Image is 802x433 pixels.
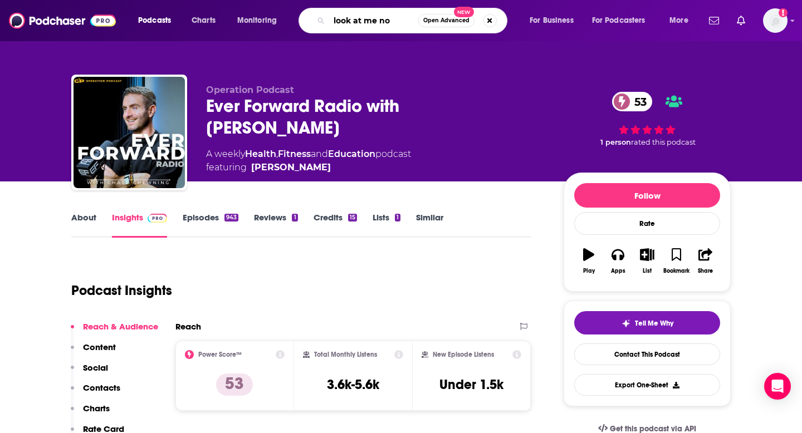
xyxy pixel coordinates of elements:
[9,10,116,31] img: Podchaser - Follow, Share and Rate Podcasts
[83,403,110,414] p: Charts
[454,7,474,17] span: New
[71,362,108,383] button: Social
[623,92,652,111] span: 53
[574,212,720,235] div: Rate
[83,362,108,373] p: Social
[633,241,662,281] button: List
[418,14,475,27] button: Open AdvancedNew
[329,12,418,29] input: Search podcasts, credits, & more...
[564,85,731,154] div: 53 1 personrated this podcast
[669,13,688,28] span: More
[732,11,750,30] a: Show notifications dropdown
[237,13,277,28] span: Monitoring
[705,11,723,30] a: Show notifications dropdown
[592,13,645,28] span: For Podcasters
[373,212,400,238] a: Lists1
[423,18,470,23] span: Open Advanced
[574,343,720,365] a: Contact This Podcast
[622,319,630,328] img: tell me why sparkle
[206,147,411,174] div: A weekly podcast
[691,241,720,281] button: Share
[71,382,120,403] button: Contacts
[522,12,588,29] button: open menu
[585,12,662,29] button: open menu
[635,319,673,328] span: Tell Me Why
[71,282,172,299] h1: Podcast Insights
[138,13,171,28] span: Podcasts
[83,382,120,393] p: Contacts
[245,149,276,159] a: Health
[348,214,357,222] div: 15
[603,241,632,281] button: Apps
[779,8,788,17] svg: Add a profile image
[224,214,238,222] div: 943
[148,214,167,223] img: Podchaser Pro
[71,403,110,424] button: Charts
[292,214,297,222] div: 1
[278,149,311,159] a: Fitness
[112,212,167,238] a: InsightsPodchaser Pro
[206,85,294,95] span: Operation Podcast
[309,8,518,33] div: Search podcasts, credits, & more...
[416,212,443,238] a: Similar
[251,161,331,174] a: Chase Chewning
[763,8,788,33] span: Logged in as megcassidy
[74,77,185,188] img: Ever Forward Radio with Chase Chewning
[600,138,631,146] span: 1 person
[192,13,216,28] span: Charts
[71,342,116,362] button: Content
[206,161,411,174] span: featuring
[276,149,278,159] span: ,
[198,351,242,358] h2: Power Score™
[643,268,652,274] div: List
[327,376,379,393] h3: 3.6k-5.6k
[662,241,691,281] button: Bookmark
[175,321,201,332] h2: Reach
[763,8,788,33] img: User Profile
[698,268,713,274] div: Share
[328,149,375,159] a: Education
[311,149,328,159] span: and
[764,373,791,400] div: Open Intercom Messenger
[574,374,720,396] button: Export One-Sheet
[83,321,158,332] p: Reach & Audience
[662,12,702,29] button: open menu
[254,212,297,238] a: Reviews1
[216,373,253,396] p: 53
[611,268,625,274] div: Apps
[130,12,185,29] button: open menu
[183,212,238,238] a: Episodes943
[71,212,96,238] a: About
[530,13,574,28] span: For Business
[439,376,503,393] h3: Under 1.5k
[433,351,494,358] h2: New Episode Listens
[314,351,377,358] h2: Total Monthly Listens
[229,12,291,29] button: open menu
[612,92,652,111] a: 53
[71,321,158,342] button: Reach & Audience
[184,12,222,29] a: Charts
[574,241,603,281] button: Play
[574,183,720,208] button: Follow
[631,138,696,146] span: rated this podcast
[663,268,689,274] div: Bookmark
[583,268,595,274] div: Play
[83,342,116,352] p: Content
[395,214,400,222] div: 1
[574,311,720,334] button: tell me why sparkleTell Me Why
[314,212,357,238] a: Credits15
[763,8,788,33] button: Show profile menu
